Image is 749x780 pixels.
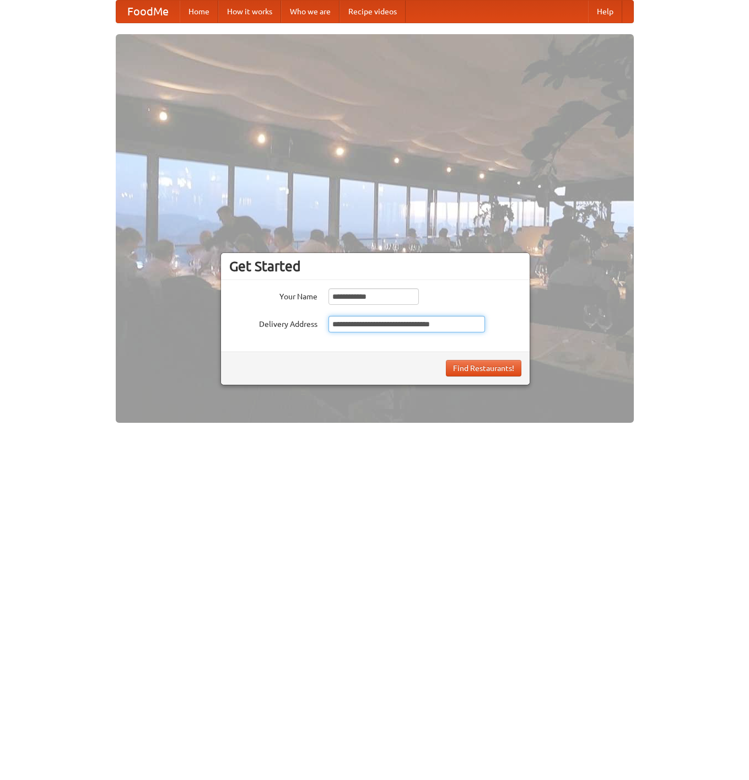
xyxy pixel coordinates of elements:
h3: Get Started [229,258,521,275]
a: Who we are [281,1,340,23]
label: Your Name [229,288,317,302]
button: Find Restaurants! [446,360,521,376]
a: Home [180,1,218,23]
a: How it works [218,1,281,23]
a: Help [588,1,622,23]
label: Delivery Address [229,316,317,330]
a: FoodMe [116,1,180,23]
a: Recipe videos [340,1,406,23]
